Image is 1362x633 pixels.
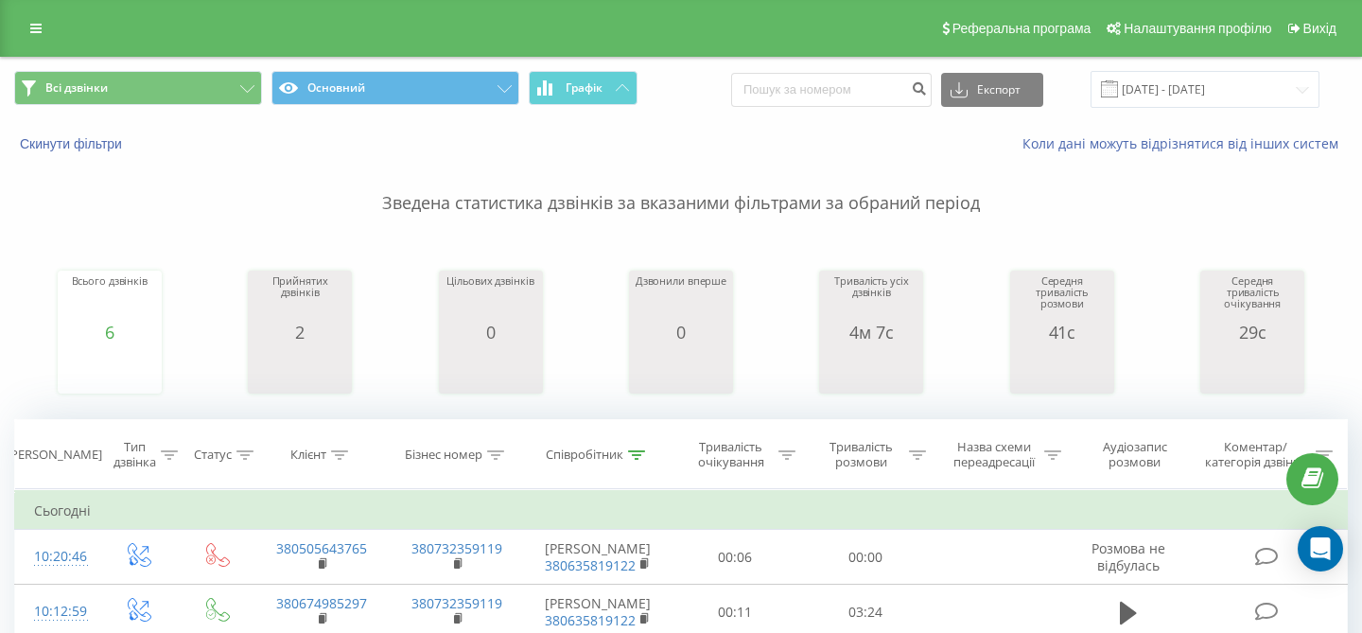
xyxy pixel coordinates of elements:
[800,530,931,585] td: 00:00
[824,323,918,342] div: 4м 7с
[636,275,726,323] div: Дзвонили вперше
[941,73,1043,107] button: Експорт
[276,539,367,557] a: 380505643765
[688,439,775,471] div: Тривалість очікування
[1091,539,1165,574] span: Розмова не відбулась
[34,538,79,575] div: 10:20:46
[1298,526,1343,571] div: Open Intercom Messenger
[1200,439,1311,471] div: Коментар/категорія дзвінка
[1205,275,1300,323] div: Середня тривалість очікування
[34,593,79,630] div: 10:12:59
[1205,323,1300,342] div: 29с
[545,556,636,574] a: 380635819122
[1124,21,1271,36] span: Налаштування профілю
[546,448,623,464] div: Співробітник
[952,21,1091,36] span: Реферальна програма
[446,275,533,323] div: Цільових дзвінків
[1022,134,1348,152] a: Коли дані можуть відрізнятися вiд інших систем
[113,439,156,471] div: Тип дзвінка
[14,135,131,152] button: Скинути фільтри
[411,594,502,612] a: 380732359119
[45,80,108,96] span: Всі дзвінки
[731,73,932,107] input: Пошук за номером
[671,530,801,585] td: 00:06
[14,153,1348,216] p: Зведена статистика дзвінків за вказаними фільтрами за обраний період
[636,323,726,342] div: 0
[253,275,347,323] div: Прийнятих дзвінків
[276,594,367,612] a: 380674985297
[529,71,637,105] button: Графік
[72,323,148,342] div: 6
[566,81,602,95] span: Графік
[948,439,1039,471] div: Назва схеми переадресації
[405,448,482,464] div: Бізнес номер
[525,530,671,585] td: [PERSON_NAME]
[72,275,148,323] div: Всього дзвінків
[1083,439,1186,471] div: Аудіозапис розмови
[411,539,502,557] a: 380732359119
[253,323,347,342] div: 2
[824,275,918,323] div: Тривалість усіх дзвінків
[817,439,904,471] div: Тривалість розмови
[290,448,326,464] div: Клієнт
[1303,21,1336,36] span: Вихід
[545,611,636,629] a: 380635819122
[1015,323,1109,342] div: 41с
[194,448,232,464] div: Статус
[271,71,519,105] button: Основний
[14,71,262,105] button: Всі дзвінки
[1015,275,1109,323] div: Середня тривалість розмови
[446,323,533,342] div: 0
[15,492,1348,530] td: Сьогодні
[7,448,102,464] div: [PERSON_NAME]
